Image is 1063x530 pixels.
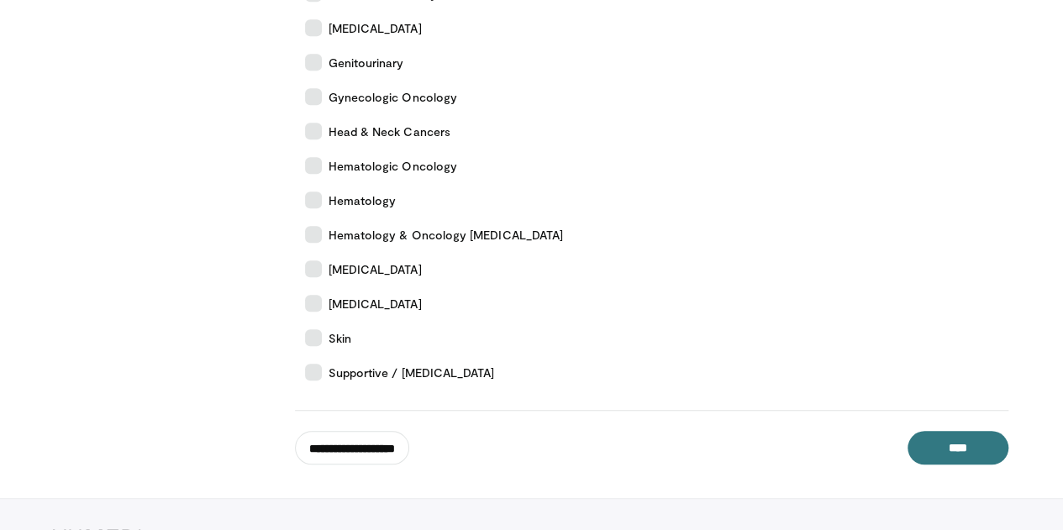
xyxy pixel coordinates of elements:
[329,54,404,71] span: Genitourinary
[329,192,397,209] span: Hematology
[329,364,495,381] span: Supportive / [MEDICAL_DATA]
[329,19,422,37] span: [MEDICAL_DATA]
[329,295,422,312] span: [MEDICAL_DATA]
[329,260,422,278] span: [MEDICAL_DATA]
[329,157,457,175] span: Hematologic Oncology
[329,329,351,347] span: Skin
[329,123,450,140] span: Head & Neck Cancers
[329,88,457,106] span: Gynecologic Oncology
[329,226,564,244] span: Hematology & Oncology [MEDICAL_DATA]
